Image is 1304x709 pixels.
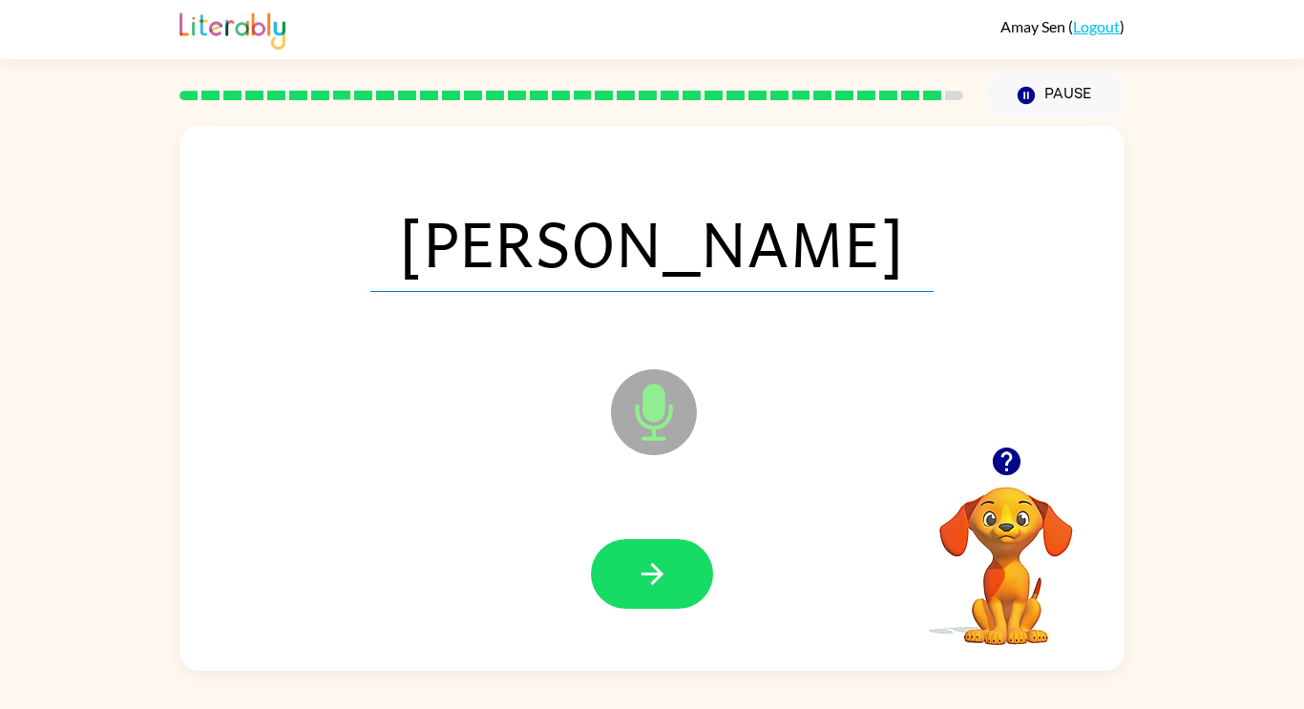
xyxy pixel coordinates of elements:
[911,457,1102,648] video: Your browser must support playing .mp4 files to use Literably. Please try using another browser.
[370,193,934,292] span: [PERSON_NAME]
[1073,17,1120,35] a: Logout
[986,73,1125,117] button: Pause
[1000,17,1068,35] span: Amay Sen
[179,8,285,50] img: Literably
[1000,17,1125,35] div: ( )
